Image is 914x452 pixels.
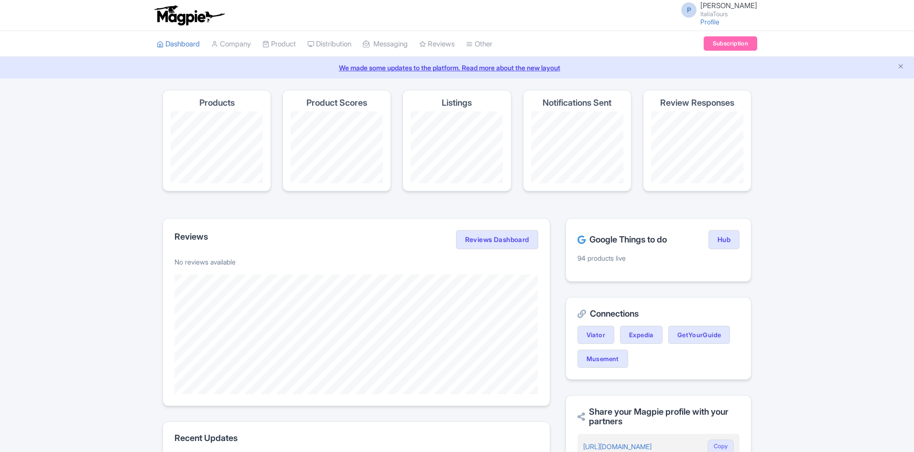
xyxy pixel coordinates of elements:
[174,257,538,267] p: No reviews available
[6,63,908,73] a: We made some updates to the platform. Read more about the new layout
[897,62,904,73] button: Close announcement
[700,11,757,17] small: ItaliaTours
[700,18,719,26] a: Profile
[543,98,611,108] h4: Notifications Sent
[577,309,740,319] h2: Connections
[363,31,408,57] a: Messaging
[577,326,614,344] a: Viator
[583,442,652,451] a: [URL][DOMAIN_NAME]
[700,1,757,10] span: [PERSON_NAME]
[442,98,472,108] h4: Listings
[668,326,730,344] a: GetYourGuide
[211,31,251,57] a: Company
[306,98,367,108] h4: Product Scores
[152,5,226,26] img: logo-ab69f6fb50320c5b225c76a69d11143b.png
[660,98,734,108] h4: Review Responses
[307,31,351,57] a: Distribution
[577,407,740,426] h2: Share your Magpie profile with your partners
[577,253,740,263] p: 94 products live
[704,36,757,51] a: Subscription
[262,31,296,57] a: Product
[708,230,740,249] a: Hub
[466,31,492,57] a: Other
[675,2,757,17] a: P [PERSON_NAME] ItaliaTours
[157,31,200,57] a: Dashboard
[577,350,628,368] a: Musement
[620,326,663,344] a: Expedia
[681,2,696,18] span: P
[199,98,235,108] h4: Products
[174,232,208,242] h2: Reviews
[419,31,455,57] a: Reviews
[456,230,538,249] a: Reviews Dashboard
[577,235,667,244] h2: Google Things to do
[174,433,538,443] h2: Recent Updates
